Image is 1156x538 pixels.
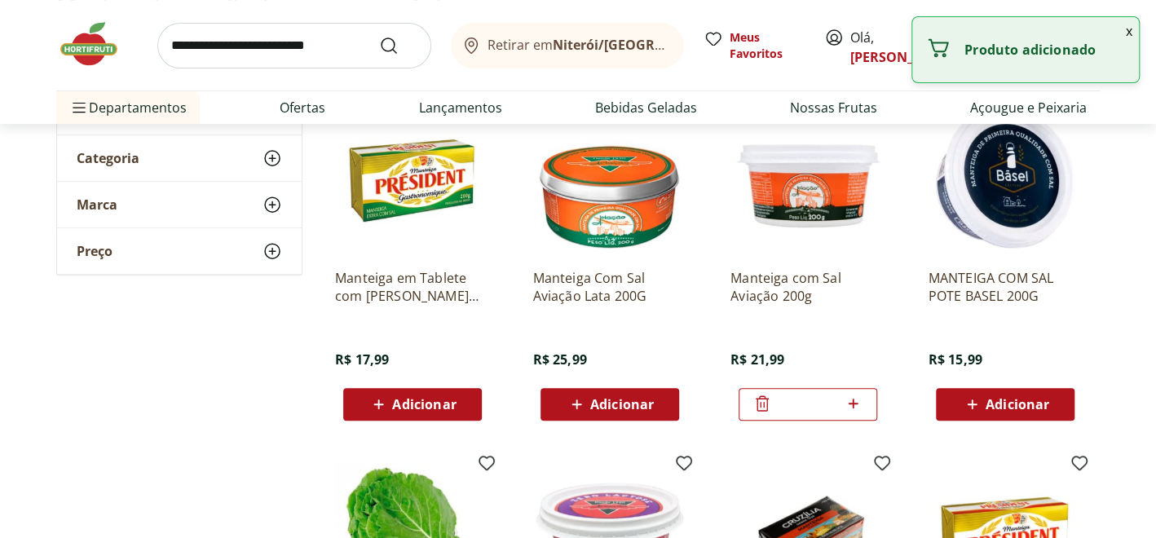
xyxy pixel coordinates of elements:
[730,269,885,305] a: Manteiga com Sal Aviação 200g
[532,101,687,256] img: Manteiga Com Sal Aviação Lata 200G
[553,36,739,54] b: Niterói/[GEOGRAPHIC_DATA]
[850,48,956,66] a: [PERSON_NAME]
[69,88,187,127] span: Departamentos
[928,351,982,368] span: R$ 15,99
[986,398,1049,411] span: Adicionar
[77,196,117,213] span: Marca
[280,98,325,117] a: Ofertas
[335,269,490,305] a: Manteiga em Tablete com [PERSON_NAME] Président 200g
[704,29,805,62] a: Meus Favoritos
[335,351,389,368] span: R$ 17,99
[970,98,1087,117] a: Açougue e Peixaria
[790,98,877,117] a: Nossas Frutas
[392,398,456,411] span: Adicionar
[77,150,139,166] span: Categoria
[451,23,684,68] button: Retirar emNiterói/[GEOGRAPHIC_DATA]
[56,20,138,68] img: Hortifruti
[57,135,302,181] button: Categoria
[335,101,490,256] img: Manteiga em Tablete com Sal Président 200g
[595,98,697,117] a: Bebidas Geladas
[418,98,501,117] a: Lançamentos
[730,101,885,256] img: Manteiga com Sal Aviação 200g
[69,88,89,127] button: Menu
[532,269,687,305] a: Manteiga Com Sal Aviação Lata 200G
[1119,17,1139,45] button: Fechar notificação
[730,351,784,368] span: R$ 21,99
[928,101,1083,256] img: MANTEIGA COM SAL POTE BASEL 200G
[57,228,302,274] button: Preço
[590,398,654,411] span: Adicionar
[157,23,431,68] input: search
[343,388,482,421] button: Adicionar
[57,182,302,227] button: Marca
[540,388,679,421] button: Adicionar
[379,36,418,55] button: Submit Search
[936,388,1074,421] button: Adicionar
[488,37,668,52] span: Retirar em
[964,42,1126,58] p: Produto adicionado
[77,243,113,259] span: Preço
[532,351,586,368] span: R$ 25,99
[730,29,805,62] span: Meus Favoritos
[928,269,1083,305] a: MANTEIGA COM SAL POTE BASEL 200G
[850,28,923,67] span: Olá,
